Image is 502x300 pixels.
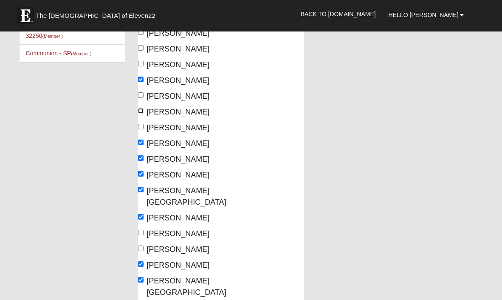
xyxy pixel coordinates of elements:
[138,140,144,145] input: [PERSON_NAME]
[147,245,209,254] span: [PERSON_NAME]
[147,60,209,69] span: [PERSON_NAME]
[42,34,62,39] small: (Member )
[138,124,144,129] input: [PERSON_NAME]
[147,92,209,100] span: [PERSON_NAME]
[147,108,209,116] span: [PERSON_NAME]
[138,108,144,114] input: [PERSON_NAME]
[138,277,144,283] input: [PERSON_NAME][GEOGRAPHIC_DATA]
[147,171,209,179] span: [PERSON_NAME]
[138,45,144,51] input: [PERSON_NAME]
[13,3,183,24] a: The [DEMOGRAPHIC_DATA] of Eleven22
[147,123,209,132] span: [PERSON_NAME]
[138,261,144,267] input: [PERSON_NAME]
[147,186,226,206] span: [PERSON_NAME][GEOGRAPHIC_DATA]
[36,11,155,20] span: The [DEMOGRAPHIC_DATA] of Eleven22
[17,7,34,24] img: Eleven22 logo
[147,214,209,222] span: [PERSON_NAME]
[147,261,209,269] span: [PERSON_NAME]
[138,246,144,251] input: [PERSON_NAME]
[147,29,209,37] span: [PERSON_NAME]
[138,214,144,220] input: [PERSON_NAME]
[147,277,226,297] span: [PERSON_NAME][GEOGRAPHIC_DATA]
[147,76,209,85] span: [PERSON_NAME]
[138,155,144,161] input: [PERSON_NAME]
[138,61,144,66] input: [PERSON_NAME]
[382,4,471,26] a: Hello [PERSON_NAME]
[147,45,209,53] span: [PERSON_NAME]
[138,187,144,192] input: [PERSON_NAME][GEOGRAPHIC_DATA]
[389,11,459,18] span: Hello [PERSON_NAME]
[147,155,209,163] span: [PERSON_NAME]
[71,51,91,56] small: (Member )
[147,229,209,238] span: [PERSON_NAME]
[294,3,382,25] a: Back to [DOMAIN_NAME]
[138,29,144,35] input: [PERSON_NAME]
[147,139,209,148] span: [PERSON_NAME]
[138,77,144,82] input: [PERSON_NAME]
[26,50,92,57] a: Communion - SP(Member )
[138,171,144,177] input: [PERSON_NAME]
[138,230,144,235] input: [PERSON_NAME]
[138,92,144,98] input: [PERSON_NAME]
